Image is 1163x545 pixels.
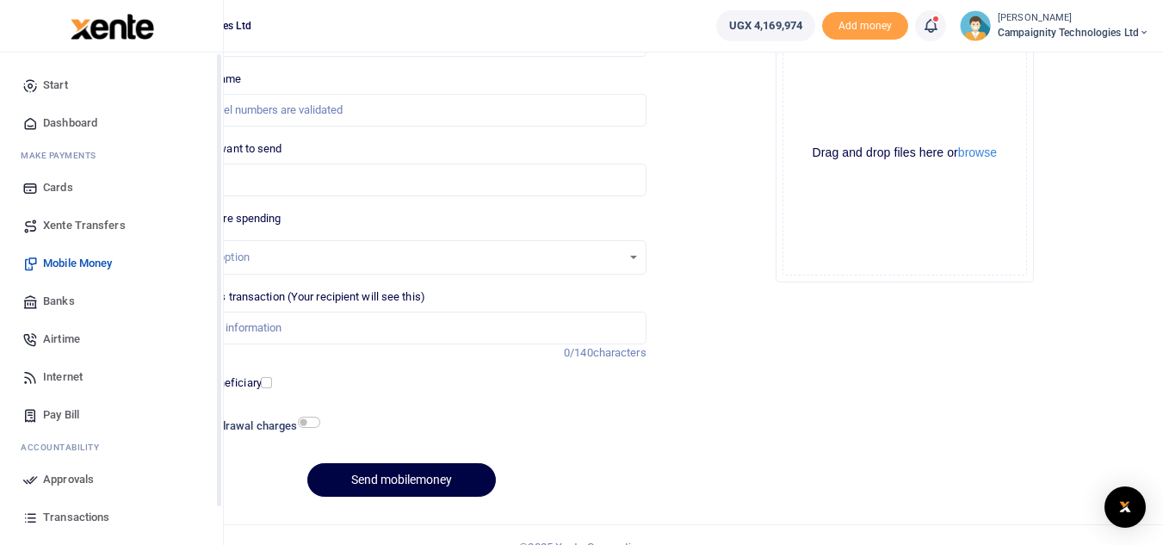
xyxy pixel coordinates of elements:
[71,14,154,40] img: logo-large
[43,77,68,94] span: Start
[14,66,209,104] a: Start
[998,11,1149,26] small: [PERSON_NAME]
[14,320,209,358] a: Airtime
[14,499,209,536] a: Transactions
[14,245,209,282] a: Mobile Money
[998,25,1149,40] span: Campaignity Technologies Ltd
[157,288,425,306] label: Memo for this transaction (Your recipient will see this)
[159,419,312,433] h6: Include withdrawal charges
[69,19,154,32] a: logo-small logo-large logo-large
[709,10,822,41] li: Wallet ballance
[14,169,209,207] a: Cards
[14,396,209,434] a: Pay Bill
[14,142,209,169] li: M
[43,293,75,310] span: Banks
[783,145,1026,161] div: Drag and drop files here or
[43,471,94,488] span: Approvals
[822,12,908,40] span: Add money
[14,461,209,499] a: Approvals
[14,358,209,396] a: Internet
[1104,486,1146,528] div: Open Intercom Messenger
[822,18,908,31] a: Add money
[157,164,646,196] input: UGX
[43,331,80,348] span: Airtime
[822,12,908,40] li: Toup your wallet
[729,17,802,34] span: UGX 4,169,974
[958,146,997,158] button: browse
[960,10,991,41] img: profile-user
[14,207,209,245] a: Xente Transfers
[43,115,97,132] span: Dashboard
[716,10,815,41] a: UGX 4,169,974
[43,509,109,526] span: Transactions
[564,346,593,359] span: 0/140
[776,24,1034,282] div: File Uploader
[307,463,496,497] button: Send mobilemoney
[43,255,112,272] span: Mobile Money
[593,346,646,359] span: characters
[43,406,79,424] span: Pay Bill
[34,441,99,454] span: countability
[43,179,73,196] span: Cards
[14,434,209,461] li: Ac
[43,368,83,386] span: Internet
[170,249,621,266] div: Select an option
[29,149,96,162] span: ake Payments
[43,217,126,234] span: Xente Transfers
[157,312,646,344] input: Enter extra information
[14,282,209,320] a: Banks
[960,10,1149,41] a: profile-user [PERSON_NAME] Campaignity Technologies Ltd
[157,94,646,127] input: MTN & Airtel numbers are validated
[14,104,209,142] a: Dashboard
